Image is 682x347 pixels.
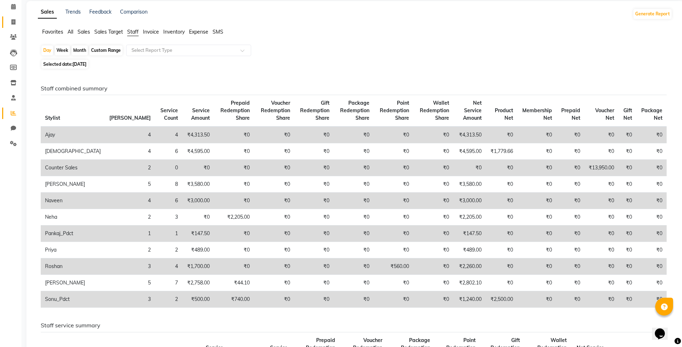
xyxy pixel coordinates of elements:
td: ₹0 [374,193,413,209]
td: ₹0 [214,225,254,242]
td: ₹0 [584,127,619,143]
td: ₹4,595.00 [453,143,486,160]
div: Week [55,45,70,55]
td: ₹2,500.00 [486,291,517,308]
td: ₹0 [413,275,453,291]
td: ₹0 [636,225,667,242]
td: ₹0 [254,127,294,143]
a: Comparison [120,9,148,15]
span: Voucher Redemption Share [261,100,290,121]
td: ₹0 [334,275,374,291]
td: ₹0 [413,193,453,209]
td: ₹0 [517,291,556,308]
td: ₹0 [636,291,667,308]
td: ₹0 [584,176,619,193]
span: Gift Net [623,107,632,121]
span: Voucher Net [595,107,614,121]
td: Roshan [41,258,105,275]
td: ₹0 [374,176,413,193]
td: ₹0 [254,242,294,258]
span: Inventory [163,29,185,35]
span: Prepaid Redemption Share [220,100,250,121]
td: 2 [155,291,182,308]
td: ₹0 [517,225,556,242]
td: ₹0 [374,143,413,160]
td: ₹0 [618,193,636,209]
td: ₹0 [294,193,334,209]
td: ₹13,950.00 [584,160,619,176]
span: Expense [189,29,208,35]
td: ₹0 [556,176,584,193]
td: ₹0 [334,291,374,308]
td: ₹0 [374,209,413,225]
td: ₹0 [254,209,294,225]
td: ₹4,595.00 [182,143,214,160]
td: ₹0 [254,193,294,209]
td: ₹0 [636,275,667,291]
td: ₹0 [556,242,584,258]
td: ₹0 [413,291,453,308]
td: 4 [155,127,182,143]
td: ₹2,802.10 [453,275,486,291]
button: Generate Report [633,9,672,19]
h6: Staff combined summary [41,85,667,92]
td: ₹0 [413,225,453,242]
td: ₹0 [584,275,619,291]
td: ₹0 [182,209,214,225]
td: ₹0 [486,242,517,258]
td: 4 [105,193,155,209]
td: ₹489.00 [182,242,214,258]
td: ₹0 [618,127,636,143]
td: ₹0 [294,209,334,225]
td: ₹3,580.00 [182,176,214,193]
td: ₹0 [618,143,636,160]
td: [PERSON_NAME] [41,275,105,291]
td: [DEMOGRAPHIC_DATA] [41,143,105,160]
td: ₹0 [486,193,517,209]
td: Ajay [41,127,105,143]
td: ₹0 [254,176,294,193]
span: Package Net [641,107,662,121]
td: ₹0 [517,258,556,275]
div: Day [41,45,53,55]
td: ₹0 [334,242,374,258]
td: ₹0 [413,176,453,193]
td: ₹0 [517,143,556,160]
td: ₹0 [636,242,667,258]
td: ₹0 [618,160,636,176]
span: Service Count [160,107,178,121]
td: ₹0 [584,258,619,275]
td: ₹0 [334,225,374,242]
td: Pankaj_Pdct [41,225,105,242]
span: Net Service Amount [463,100,482,121]
td: Neha [41,209,105,225]
span: Wallet Redemption Share [420,100,449,121]
td: ₹0 [636,176,667,193]
td: ₹0 [517,275,556,291]
td: Naveen [41,193,105,209]
td: ₹0 [517,127,556,143]
td: ₹0 [618,291,636,308]
td: ₹0 [618,225,636,242]
td: 1 [105,225,155,242]
td: ₹0 [413,127,453,143]
span: Sales Target [94,29,123,35]
td: ₹0 [636,193,667,209]
td: ₹0 [294,225,334,242]
td: 4 [155,258,182,275]
td: 2 [105,209,155,225]
td: ₹0 [214,242,254,258]
td: ₹0 [584,143,619,160]
td: ₹0 [556,225,584,242]
td: ₹0 [294,143,334,160]
td: 7 [155,275,182,291]
td: 2 [155,242,182,258]
td: 6 [155,143,182,160]
td: ₹0 [374,160,413,176]
td: ₹0 [517,176,556,193]
td: ₹1,240.00 [453,291,486,308]
span: SMS [213,29,223,35]
td: ₹0 [214,160,254,176]
td: ₹0 [584,225,619,242]
td: ₹0 [334,193,374,209]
